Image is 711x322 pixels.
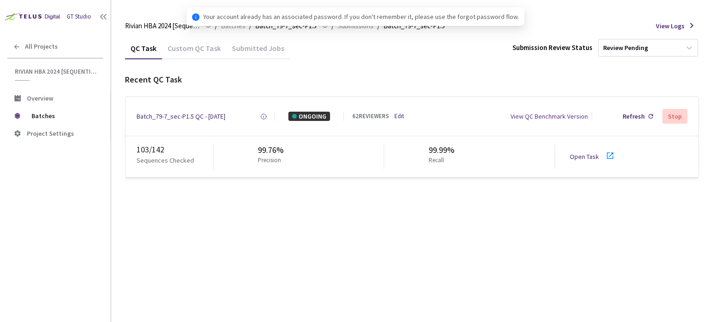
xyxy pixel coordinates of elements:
[394,112,404,121] a: Edit
[656,21,685,31] span: View Logs
[336,20,375,31] a: Submissions
[258,156,281,165] p: Precision
[203,12,519,22] span: Your account already has an associated password. If you don't remember it, please use the forgot ...
[25,43,58,51] span: All Projects
[352,112,389,121] div: 62 REVIEWERS
[137,112,225,121] a: Batch_79-7_sec-P1.5 QC - [DATE]
[511,112,588,121] div: View QC Benchmark Version
[668,113,682,120] div: Stop
[125,74,699,86] div: Recent QC Task
[125,20,200,32] span: Rivian HBA 2024 [Sequential]
[137,144,213,156] div: 103 / 142
[192,13,200,21] span: info-circle
[125,44,162,59] div: QC Task
[219,20,247,31] a: Batches
[27,129,74,138] span: Project Settings
[429,156,451,165] p: Recall
[226,44,290,59] div: Submitted Jobs
[570,152,599,161] a: Open Task
[512,43,592,52] div: Submission Review Status
[603,44,648,52] div: Review Pending
[15,68,98,76] span: Rivian HBA 2024 [Sequential]
[31,107,95,125] span: Batches
[137,156,194,165] p: Sequences Checked
[623,112,645,121] div: Refresh
[67,13,91,21] div: GT Studio
[258,144,285,156] div: 99.76%
[429,144,455,156] div: 99.99%
[288,112,330,121] div: ONGOING
[162,44,226,59] div: Custom QC Task
[27,94,53,102] span: Overview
